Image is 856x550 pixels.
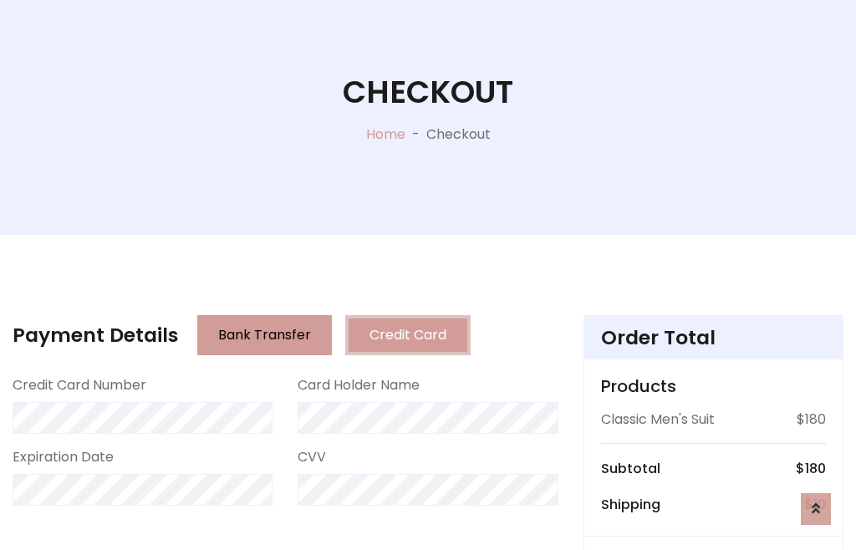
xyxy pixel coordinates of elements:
label: Expiration Date [13,447,114,467]
h4: Order Total [601,326,826,349]
label: CVV [298,447,326,467]
p: Checkout [426,125,491,145]
p: $180 [797,410,826,430]
label: Card Holder Name [298,375,420,395]
button: Credit Card [345,315,471,355]
h6: Shipping [601,497,660,512]
button: Bank Transfer [197,315,332,355]
p: Classic Men's Suit [601,410,715,430]
h1: Checkout [343,74,513,111]
h4: Payment Details [13,323,178,347]
h6: Subtotal [601,461,660,476]
span: 180 [805,459,826,478]
a: Home [366,125,405,144]
h6: $ [796,461,826,476]
p: - [405,125,426,145]
h5: Products [601,376,826,396]
label: Credit Card Number [13,375,146,395]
